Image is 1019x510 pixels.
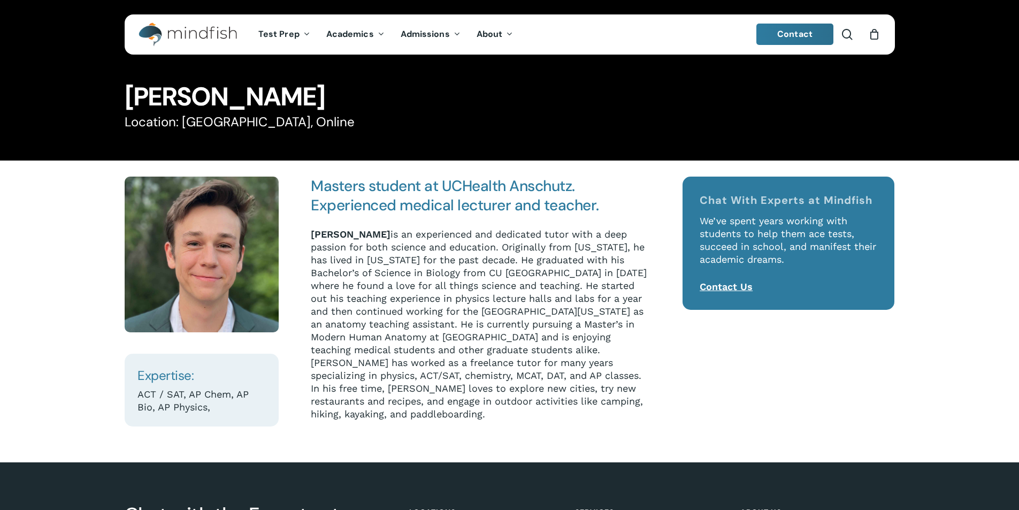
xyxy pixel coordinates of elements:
a: Contact Us [700,281,753,292]
p: ACT / SAT, AP Chem, AP Bio, AP Physics, [137,388,265,414]
span: Admissions [401,28,450,40]
strong: [PERSON_NAME] [311,229,390,240]
span: Location: [GEOGRAPHIC_DATA], Online [125,113,355,130]
p: We’ve spent years working with students to help them ace tests, succeed in school, and manifest t... [700,215,878,280]
nav: Main Menu [250,14,521,55]
a: About [469,30,522,39]
h1: [PERSON_NAME] [125,84,895,110]
span: Contact [777,28,813,40]
a: Contact [756,24,833,45]
p: is an experienced and dedicated tutor with a deep passion for both science and education. Origina... [311,228,652,421]
span: About [477,28,503,40]
a: Admissions [393,30,469,39]
span: Academics [326,28,374,40]
h4: Masters student at UCHealth Anschutz. Experienced medical lecturer and teacher. [311,177,652,215]
header: Main Menu [125,14,895,55]
h4: Chat With Experts at Mindfish [700,194,878,207]
a: Test Prep [250,30,318,39]
a: Cart [869,28,880,40]
a: Academics [318,30,393,39]
img: Ryan Suckow Square [125,177,279,332]
span: Test Prep [258,28,300,40]
span: Expertise: [137,367,194,384]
